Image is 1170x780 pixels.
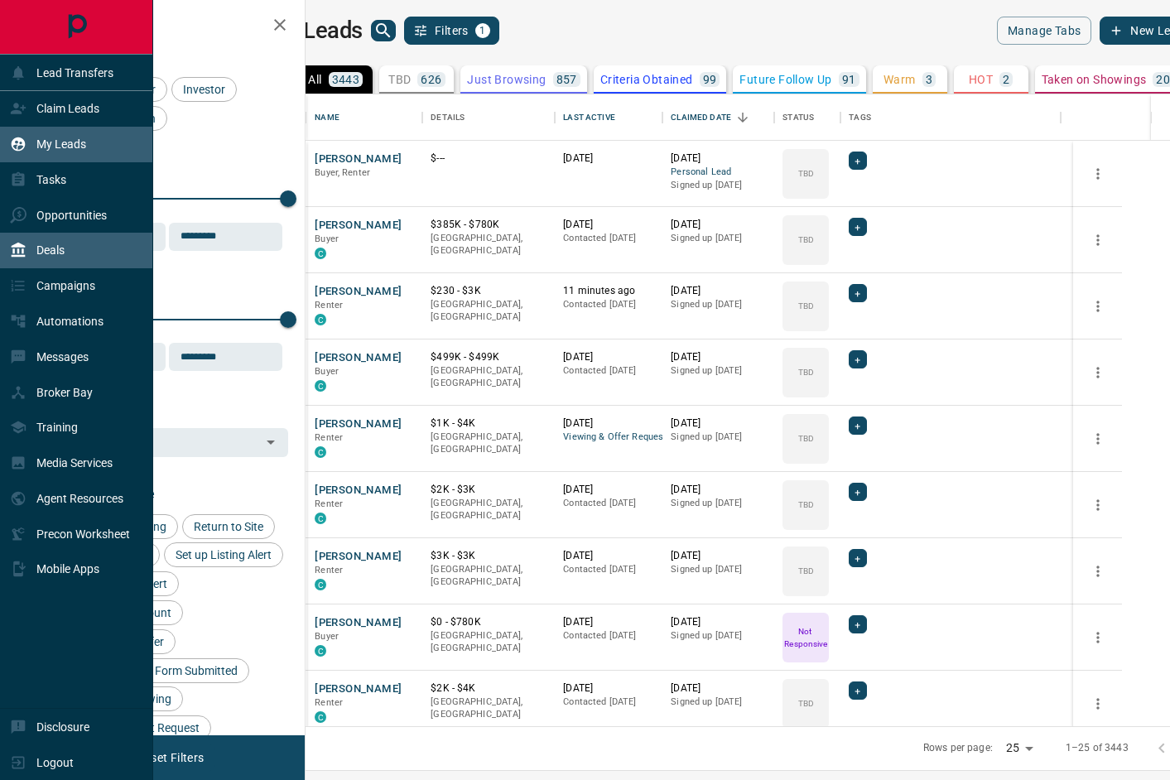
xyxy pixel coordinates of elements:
[315,94,339,141] div: Name
[855,484,860,500] span: +
[315,579,326,590] div: condos.ca
[798,697,814,710] p: TBD
[563,232,654,245] p: Contacted [DATE]
[798,565,814,577] p: TBD
[855,219,860,235] span: +
[849,681,866,700] div: +
[1086,294,1110,319] button: more
[671,629,766,643] p: Signed up [DATE]
[431,284,546,298] p: $230 - $3K
[849,218,866,236] div: +
[315,284,402,300] button: [PERSON_NAME]
[467,74,546,85] p: Just Browsing
[315,498,343,509] span: Renter
[431,696,546,721] p: [GEOGRAPHIC_DATA], [GEOGRAPHIC_DATA]
[671,497,766,510] p: Signed up [DATE]
[1086,691,1110,716] button: more
[177,83,231,96] span: Investor
[563,350,654,364] p: [DATE]
[188,520,269,533] span: Return to Site
[671,218,766,232] p: [DATE]
[306,94,422,141] div: Name
[798,432,814,445] p: TBD
[315,681,402,697] button: [PERSON_NAME]
[315,631,339,642] span: Buyer
[798,167,814,180] p: TBD
[315,416,402,432] button: [PERSON_NAME]
[315,300,343,311] span: Renter
[259,431,282,454] button: Open
[671,615,766,629] p: [DATE]
[315,152,402,167] button: [PERSON_NAME]
[849,94,871,141] div: Tags
[563,284,654,298] p: 11 minutes ago
[671,364,766,378] p: Signed up [DATE]
[739,74,831,85] p: Future Follow Up
[315,380,326,392] div: condos.ca
[431,563,546,589] p: [GEOGRAPHIC_DATA], [GEOGRAPHIC_DATA]
[849,549,866,567] div: +
[855,152,860,169] span: +
[671,696,766,709] p: Signed up [DATE]
[315,483,402,498] button: [PERSON_NAME]
[431,232,546,258] p: [GEOGRAPHIC_DATA], [GEOGRAPHIC_DATA]
[563,94,614,141] div: Last Active
[315,549,402,565] button: [PERSON_NAME]
[563,218,654,232] p: [DATE]
[431,549,546,563] p: $3K - $3K
[315,615,402,631] button: [PERSON_NAME]
[842,74,856,85] p: 91
[1086,360,1110,385] button: more
[1003,74,1009,85] p: 2
[840,94,1060,141] div: Tags
[315,350,402,366] button: [PERSON_NAME]
[431,615,546,629] p: $0 - $780K
[731,106,754,129] button: Sort
[431,152,546,166] p: $---
[671,483,766,497] p: [DATE]
[563,497,654,510] p: Contacted [DATE]
[422,94,555,141] div: Details
[563,549,654,563] p: [DATE]
[1086,161,1110,186] button: more
[849,615,866,633] div: +
[1042,74,1147,85] p: Taken on Showings
[315,366,339,377] span: Buyer
[431,431,546,456] p: [GEOGRAPHIC_DATA], [GEOGRAPHIC_DATA]
[431,298,546,324] p: [GEOGRAPHIC_DATA], [GEOGRAPHIC_DATA]
[315,314,326,325] div: condos.ca
[431,629,546,655] p: [GEOGRAPHIC_DATA], [GEOGRAPHIC_DATA]
[671,284,766,298] p: [DATE]
[556,74,577,85] p: 857
[999,736,1039,760] div: 25
[997,17,1091,45] button: Manage Tabs
[315,711,326,723] div: condos.ca
[671,416,766,431] p: [DATE]
[671,298,766,311] p: Signed up [DATE]
[782,94,814,141] div: Status
[855,351,860,368] span: +
[855,616,860,633] span: +
[1086,559,1110,584] button: more
[421,74,441,85] p: 626
[1086,493,1110,518] button: more
[855,417,860,434] span: +
[182,514,275,539] div: Return to Site
[431,681,546,696] p: $2K - $4K
[849,483,866,501] div: +
[662,94,774,141] div: Claimed Date
[315,167,370,178] span: Buyer, Renter
[563,152,654,166] p: [DATE]
[170,548,277,561] span: Set up Listing Alert
[774,94,840,141] div: Status
[798,234,814,246] p: TBD
[798,498,814,511] p: TBD
[315,218,402,234] button: [PERSON_NAME]
[1156,74,1170,85] p: 20
[388,74,411,85] p: TBD
[855,285,860,301] span: +
[332,74,360,85] p: 3443
[126,744,214,772] button: Reset Filters
[267,17,363,44] h1: My Leads
[855,682,860,699] span: +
